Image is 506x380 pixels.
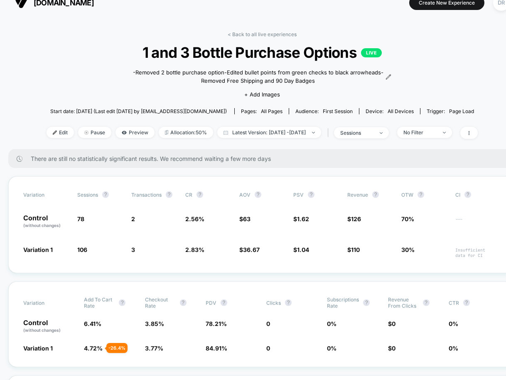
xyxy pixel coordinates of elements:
span: Clicks [266,300,281,306]
span: Latest Version: [DATE] - [DATE] [217,127,321,138]
span: 0 % [449,320,458,327]
img: rebalance [165,130,168,135]
span: 6.41 % [84,320,101,327]
div: Audience: [295,108,353,114]
span: First Session [323,108,353,114]
button: ? [180,299,187,306]
img: edit [53,131,57,135]
span: 70% [401,215,414,222]
button: ? [308,191,314,198]
span: 0 % [327,345,337,352]
span: (without changes) [23,328,61,333]
span: | [325,127,334,139]
span: Sessions [77,192,98,198]
span: --- [455,217,501,229]
button: ? [363,299,370,306]
div: Trigger: [427,108,474,114]
span: 0 [266,345,270,352]
button: ? [463,299,470,306]
button: ? [221,299,227,306]
img: end [380,132,383,134]
span: 84.91 % [206,345,227,352]
span: $ [293,246,309,253]
span: Revenue [347,192,368,198]
span: Allocation: 50% [159,127,213,138]
a: < Back to all live experiences [228,31,297,37]
span: PDV [206,300,216,306]
span: 36.67 [243,246,260,253]
span: CI [455,191,501,198]
span: (without changes) [23,223,61,228]
span: $ [293,215,309,222]
span: 126 [351,215,361,222]
span: AOV [239,192,251,198]
span: 78.21 % [206,320,227,327]
span: Variation [23,191,69,198]
span: 30% [401,246,415,253]
button: ? [464,191,471,198]
span: $ [388,345,395,352]
span: CTR [449,300,459,306]
div: No Filter [403,129,437,136]
p: LIVE [361,48,382,57]
span: 2.83 % [185,246,204,253]
span: 106 [77,246,87,253]
span: + Add Images [244,91,280,98]
span: Edit [47,127,74,138]
span: Page Load [449,108,474,114]
span: 3.77 % [145,345,163,352]
span: 0 [266,320,270,327]
div: - 26.4 % [106,343,128,353]
span: 1 and 3 Bottle Purchase Options [68,44,456,61]
p: Control [23,319,76,333]
span: 1.04 [297,246,309,253]
span: 0 [392,320,395,327]
span: $ [347,246,360,253]
span: 1.62 [297,215,309,222]
button: ? [418,191,424,198]
button: ? [285,299,292,306]
span: Insufficient data for CI [455,247,501,258]
span: Checkout Rate [145,296,176,309]
img: end [443,132,446,133]
span: There are still no statistically significant results. We recommend waiting a few more days [31,155,499,162]
span: Pause [78,127,111,138]
button: ? [197,191,203,198]
span: 110 [351,246,360,253]
span: all devices [388,108,414,114]
button: ? [166,191,172,198]
button: ? [423,299,430,306]
span: $ [347,215,361,222]
div: sessions [340,130,373,136]
span: all pages [261,108,282,114]
button: ? [255,191,261,198]
span: Variation [23,296,69,309]
span: Transactions [131,192,162,198]
img: end [312,132,315,133]
span: 63 [243,215,251,222]
span: 4.72 % [84,345,103,352]
button: ? [102,191,109,198]
div: Pages: [241,108,282,114]
span: 0 [392,345,395,352]
span: 3 [131,246,135,253]
button: ? [119,299,125,306]
span: 0 % [449,345,458,352]
span: Start date: [DATE] (Last edit [DATE] by [EMAIL_ADDRESS][DOMAIN_NAME]) [50,108,227,114]
span: Device: [359,108,420,114]
img: end [84,131,88,135]
span: Subscriptions Rate [327,296,359,309]
span: Add To Cart Rate [84,296,115,309]
span: 2 [131,215,135,222]
span: 0 % [327,320,337,327]
span: Revenue From Clicks [388,296,419,309]
span: OTW [401,191,447,198]
span: Variation 1 [23,246,53,253]
p: Control [23,215,69,229]
span: 78 [77,215,84,222]
span: -Removed 2 bottle purchase option-Edited bullet points from green checks to black arrowheads-Remo... [133,69,384,85]
img: calendar [224,131,228,135]
span: 3.85 % [145,320,164,327]
span: Preview [115,127,155,138]
span: $ [239,215,251,222]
